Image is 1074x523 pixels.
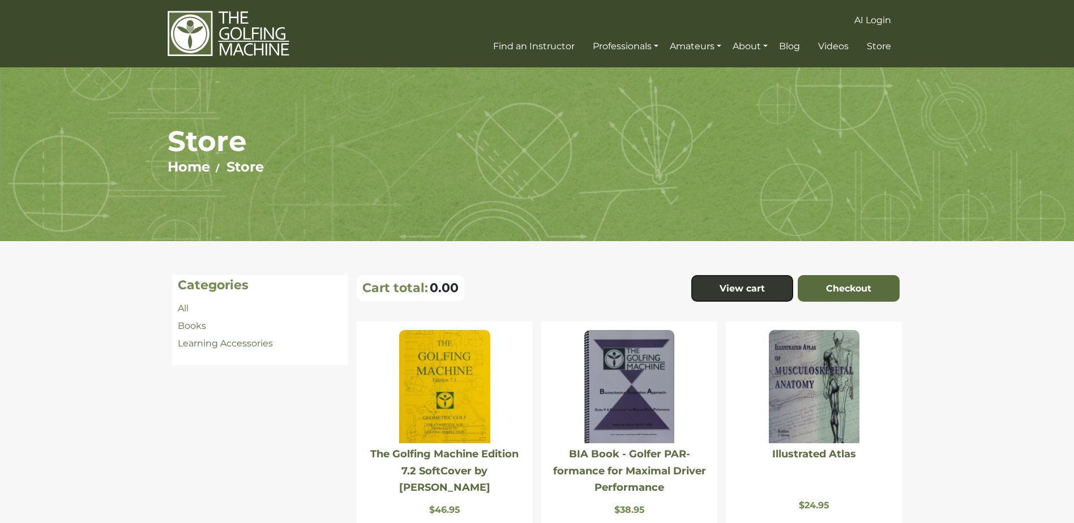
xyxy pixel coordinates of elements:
[818,41,849,52] span: Videos
[178,320,206,331] a: Books
[362,504,527,515] p: $46.95
[779,41,800,52] span: Blog
[815,36,852,57] a: Videos
[490,36,577,57] a: Find an Instructor
[730,36,771,57] a: About
[867,41,891,52] span: Store
[226,158,264,175] a: Store
[178,338,273,349] a: Learning Accessories
[769,330,859,443] img: Illustrated Atlas
[731,500,896,511] p: $24.95
[667,36,724,57] a: Amateurs
[864,36,894,57] a: Store
[168,158,210,175] a: Home
[362,280,428,295] p: Cart total:
[430,280,459,295] span: 0.00
[854,15,891,25] span: AI Login
[399,330,490,443] img: The Golfing Machine Edition 7.2 SoftCover by Homer Kelley
[168,10,289,57] img: The Golfing Machine
[493,41,575,52] span: Find an Instructor
[553,448,706,494] a: BIA Book - Golfer PAR-formance for Maximal Driver Performance
[691,275,793,302] a: View cart
[178,278,343,293] h4: Categories
[584,330,674,443] img: BIA Book - Golfer PAR-formance for Maximal Driver Performance
[852,10,894,31] a: AI Login
[590,36,661,57] a: Professionals
[772,448,856,460] a: Illustrated Atlas
[168,124,906,158] h1: Store
[547,504,712,515] p: $38.95
[178,303,189,314] a: All
[370,448,519,494] a: The Golfing Machine Edition 7.2 SoftCover by [PERSON_NAME]
[776,36,803,57] a: Blog
[798,275,900,302] a: Checkout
